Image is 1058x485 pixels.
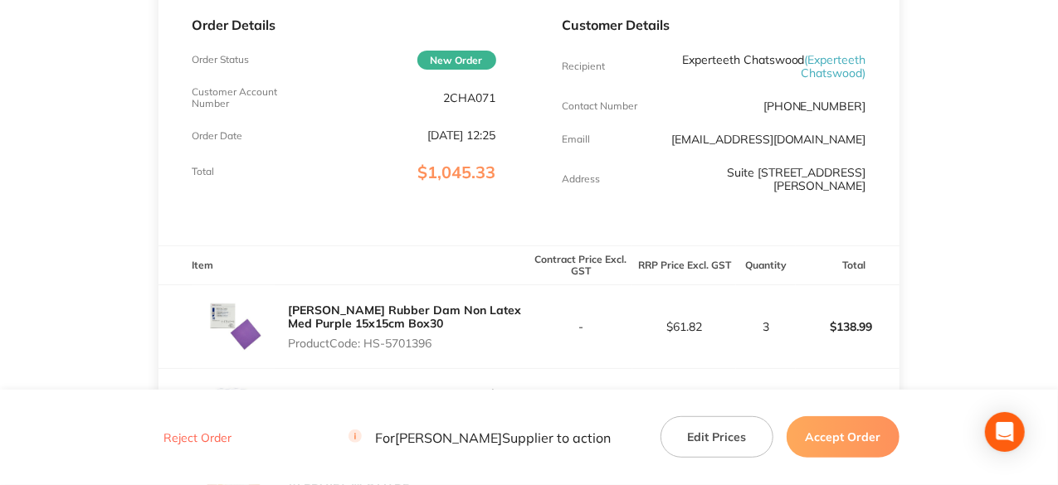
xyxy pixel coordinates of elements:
p: Customer Account Number [192,86,293,109]
button: Reject Order [158,430,236,445]
p: Contact Number [563,100,638,112]
span: ( Experteeth Chatswood ) [802,52,866,80]
p: - [530,320,632,333]
p: Order Details [192,17,495,32]
img: NmZ6aHYybA [192,285,275,368]
a: [EMAIL_ADDRESS][DOMAIN_NAME] [671,132,866,147]
div: Open Intercom Messenger [985,412,1025,452]
p: Order Status [192,54,249,65]
img: eDR0NWZrYQ [192,369,275,452]
th: Contract Price Excl. GST [529,246,633,285]
th: Item [158,246,529,285]
th: RRP Price Excl. GST [632,246,736,285]
span: $1,045.33 [418,162,496,182]
p: [DATE] 12:25 [428,129,496,142]
p: Order Date [192,130,242,142]
p: For [PERSON_NAME] Supplier to action [349,429,611,445]
p: $61.82 [633,320,735,333]
span: New Order [417,51,496,70]
p: 2CHA071 [444,91,496,104]
p: Total [192,166,214,177]
p: 3 [737,320,794,333]
p: Customer Details [563,17,866,32]
p: Address [563,173,601,185]
p: Recipient [563,61,606,72]
p: [PHONE_NUMBER] [763,99,866,113]
p: Product Code: HS-5701396 [288,337,529,350]
a: ALPROJET D 5L CONCENTRATE Daily Evacuator Cleaner Bottle [288,386,501,415]
th: Total [796,246,900,285]
p: Emaill [563,133,591,145]
p: Suite [STREET_ADDRESS][PERSON_NAME] [664,166,866,192]
button: Accept Order [787,416,900,458]
p: $138.99 [797,307,899,347]
p: Experteeth Chatswood [664,53,866,80]
a: [PERSON_NAME] Rubber Dam Non Latex Med Purple 15x15cm Box30 [288,303,521,331]
button: Edit Prices [661,416,773,458]
th: Quantity [736,246,795,285]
